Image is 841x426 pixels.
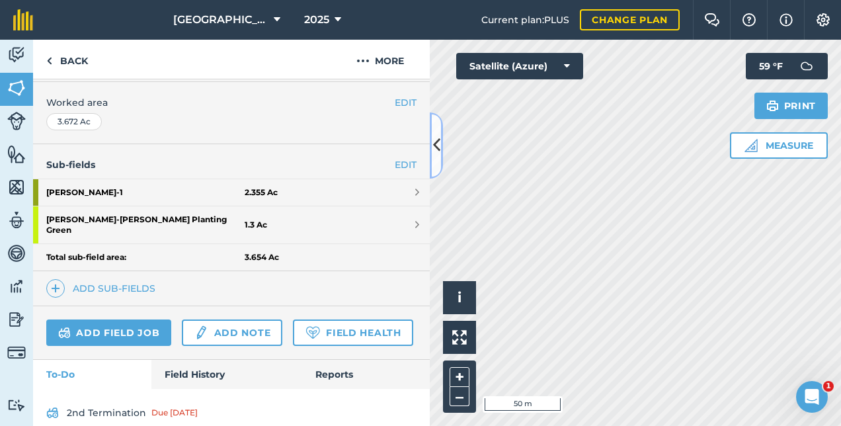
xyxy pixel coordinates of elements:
div: 3.672 Ac [46,113,102,130]
a: Add note [182,319,282,346]
button: + [450,367,469,387]
img: Four arrows, one pointing top left, one top right, one bottom right and the last bottom left [452,330,467,345]
img: svg+xml;base64,PHN2ZyB4bWxucz0iaHR0cDovL3d3dy53My5vcmcvMjAwMC9zdmciIHdpZHRoPSIxNyIgaGVpZ2h0PSIxNy... [780,12,793,28]
a: EDIT [395,157,417,172]
span: 59 ° F [759,53,783,79]
img: svg+xml;base64,PD94bWwgdmVyc2lvbj0iMS4wIiBlbmNvZGluZz0idXRmLTgiPz4KPCEtLSBHZW5lcmF0b3I6IEFkb2JlIE... [7,343,26,362]
strong: 3.654 Ac [245,252,279,263]
img: svg+xml;base64,PD94bWwgdmVyc2lvbj0iMS4wIiBlbmNvZGluZz0idXRmLTgiPz4KPCEtLSBHZW5lcmF0b3I6IEFkb2JlIE... [194,325,208,341]
span: Worked area [46,95,417,110]
a: [PERSON_NAME]-[PERSON_NAME] Planting Green1.3 Ac [33,206,430,243]
button: 59 °F [746,53,828,79]
img: svg+xml;base64,PD94bWwgdmVyc2lvbj0iMS4wIiBlbmNvZGluZz0idXRmLTgiPz4KPCEtLSBHZW5lcmF0b3I6IEFkb2JlIE... [7,112,26,130]
button: Measure [730,132,828,159]
img: svg+xml;base64,PHN2ZyB4bWxucz0iaHR0cDovL3d3dy53My5vcmcvMjAwMC9zdmciIHdpZHRoPSIxNCIgaGVpZ2h0PSIyNC... [51,280,60,296]
img: svg+xml;base64,PD94bWwgdmVyc2lvbj0iMS4wIiBlbmNvZGluZz0idXRmLTgiPz4KPCEtLSBHZW5lcmF0b3I6IEFkb2JlIE... [7,45,26,65]
strong: 1.3 Ac [245,220,267,230]
strong: 2.355 Ac [245,187,278,198]
h4: Sub-fields [33,157,430,172]
a: To-Do [33,360,151,389]
span: i [458,289,461,306]
a: Field Health [293,319,413,346]
img: svg+xml;base64,PD94bWwgdmVyc2lvbj0iMS4wIiBlbmNvZGluZz0idXRmLTgiPz4KPCEtLSBHZW5lcmF0b3I6IEFkb2JlIE... [7,210,26,230]
strong: Total sub-field area: [46,252,245,263]
a: Add sub-fields [46,279,161,298]
button: Print [754,93,828,119]
img: svg+xml;base64,PD94bWwgdmVyc2lvbj0iMS4wIiBlbmNvZGluZz0idXRmLTgiPz4KPCEtLSBHZW5lcmF0b3I6IEFkb2JlIE... [46,405,59,421]
a: 2nd TerminationDue [DATE] [46,402,417,423]
img: svg+xml;base64,PHN2ZyB4bWxucz0iaHR0cDovL3d3dy53My5vcmcvMjAwMC9zdmciIHdpZHRoPSI1NiIgaGVpZ2h0PSI2MC... [7,144,26,164]
button: Satellite (Azure) [456,53,583,79]
strong: [PERSON_NAME] - 1 [46,179,245,206]
img: Two speech bubbles overlapping with the left bubble in the forefront [704,13,720,26]
a: Change plan [580,9,680,30]
a: Add field job [46,319,171,346]
strong: [PERSON_NAME] - [PERSON_NAME] Planting Green [46,206,245,243]
span: 2025 [304,12,329,28]
button: EDIT [395,95,417,110]
img: svg+xml;base64,PD94bWwgdmVyc2lvbj0iMS4wIiBlbmNvZGluZz0idXRmLTgiPz4KPCEtLSBHZW5lcmF0b3I6IEFkb2JlIE... [7,310,26,329]
img: Ruler icon [744,139,758,152]
img: svg+xml;base64,PHN2ZyB4bWxucz0iaHR0cDovL3d3dy53My5vcmcvMjAwMC9zdmciIHdpZHRoPSI5IiBoZWlnaHQ9IjI0Ii... [46,53,52,69]
img: svg+xml;base64,PHN2ZyB4bWxucz0iaHR0cDovL3d3dy53My5vcmcvMjAwMC9zdmciIHdpZHRoPSI1NiIgaGVpZ2h0PSI2MC... [7,78,26,98]
button: More [331,40,430,79]
img: svg+xml;base64,PD94bWwgdmVyc2lvbj0iMS4wIiBlbmNvZGluZz0idXRmLTgiPz4KPCEtLSBHZW5lcmF0b3I6IEFkb2JlIE... [7,277,26,296]
a: Field History [151,360,301,389]
span: Current plan : PLUS [481,13,569,27]
a: [PERSON_NAME]-12.355 Ac [33,179,430,206]
iframe: Intercom live chat [796,381,828,413]
button: i [443,281,476,314]
span: 1 [823,381,834,392]
img: fieldmargin Logo [13,9,33,30]
img: svg+xml;base64,PHN2ZyB4bWxucz0iaHR0cDovL3d3dy53My5vcmcvMjAwMC9zdmciIHdpZHRoPSIyMCIgaGVpZ2h0PSIyNC... [356,53,370,69]
img: svg+xml;base64,PD94bWwgdmVyc2lvbj0iMS4wIiBlbmNvZGluZz0idXRmLTgiPz4KPCEtLSBHZW5lcmF0b3I6IEFkb2JlIE... [7,243,26,263]
span: [GEOGRAPHIC_DATA] [173,12,268,28]
img: svg+xml;base64,PD94bWwgdmVyc2lvbj0iMS4wIiBlbmNvZGluZz0idXRmLTgiPz4KPCEtLSBHZW5lcmF0b3I6IEFkb2JlIE... [7,399,26,411]
img: svg+xml;base64,PHN2ZyB4bWxucz0iaHR0cDovL3d3dy53My5vcmcvMjAwMC9zdmciIHdpZHRoPSI1NiIgaGVpZ2h0PSI2MC... [7,177,26,197]
img: A cog icon [815,13,831,26]
img: svg+xml;base64,PD94bWwgdmVyc2lvbj0iMS4wIiBlbmNvZGluZz0idXRmLTgiPz4KPCEtLSBHZW5lcmF0b3I6IEFkb2JlIE... [58,325,71,341]
img: svg+xml;base64,PHN2ZyB4bWxucz0iaHR0cDovL3d3dy53My5vcmcvMjAwMC9zdmciIHdpZHRoPSIxOSIgaGVpZ2h0PSIyNC... [766,98,779,114]
a: Back [33,40,101,79]
a: Reports [302,360,430,389]
button: – [450,387,469,406]
img: svg+xml;base64,PD94bWwgdmVyc2lvbj0iMS4wIiBlbmNvZGluZz0idXRmLTgiPz4KPCEtLSBHZW5lcmF0b3I6IEFkb2JlIE... [793,53,820,79]
div: Due [DATE] [151,407,198,418]
img: A question mark icon [741,13,757,26]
